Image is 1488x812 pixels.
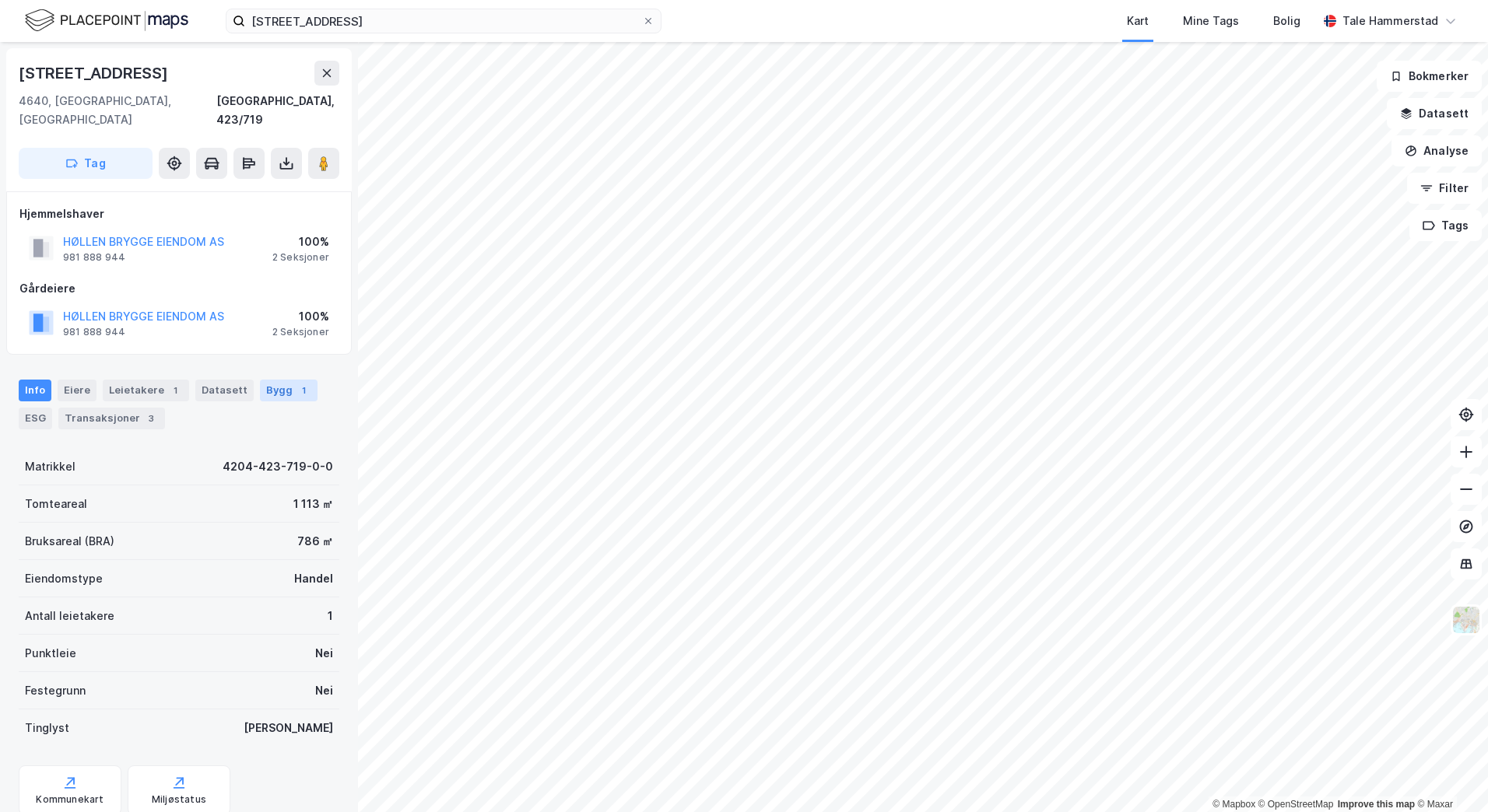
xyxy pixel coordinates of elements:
[328,607,333,625] div: 1
[315,681,333,700] div: Nei
[272,233,329,251] div: 100%
[1377,61,1482,92] button: Bokmerker
[1387,98,1482,129] button: Datasett
[25,569,103,588] div: Eiendomstype
[1410,737,1488,812] div: Kontrollprogram for chat
[25,495,87,513] div: Tomteareal
[296,383,311,398] div: 1
[103,380,189,401] div: Leietakere
[272,251,329,264] div: 2 Seksjoner
[25,681,86,700] div: Festegrunn
[1410,737,1488,812] iframe: Chat Widget
[1183,12,1239,30] div: Mine Tags
[315,644,333,663] div: Nei
[1213,799,1255,810] a: Mapbox
[152,793,206,806] div: Miljøstatus
[294,569,333,588] div: Handel
[25,532,114,551] div: Bruksareal (BRA)
[19,408,52,429] div: ESG
[244,719,333,737] div: [PERSON_NAME]
[25,7,188,34] img: logo.f888ab2527a4732fd821a326f86c7f29.svg
[297,532,333,551] div: 786 ㎡
[63,251,125,264] div: 981 888 944
[36,793,104,806] div: Kommunekart
[1407,173,1482,204] button: Filter
[25,719,69,737] div: Tinglyst
[293,495,333,513] div: 1 113 ㎡
[58,408,165,429] div: Transaksjoner
[223,457,333,476] div: 4204-423-719-0-0
[245,9,642,33] input: Søk på adresse, matrikkel, gårdeiere, leietakere eller personer
[19,380,51,401] div: Info
[1342,12,1438,30] div: Tale Hammerstad
[143,411,159,426] div: 3
[19,148,153,179] button: Tag
[1127,12,1149,30] div: Kart
[167,383,183,398] div: 1
[1391,135,1482,166] button: Analyse
[58,380,97,401] div: Eiere
[195,380,254,401] div: Datasett
[19,61,171,86] div: [STREET_ADDRESS]
[260,380,318,401] div: Bygg
[25,457,75,476] div: Matrikkel
[1258,799,1334,810] a: OpenStreetMap
[1273,12,1300,30] div: Bolig
[272,307,329,326] div: 100%
[19,92,216,129] div: 4640, [GEOGRAPHIC_DATA], [GEOGRAPHIC_DATA]
[19,205,339,223] div: Hjemmelshaver
[25,607,114,625] div: Antall leietakere
[1338,799,1415,810] a: Improve this map
[1451,605,1481,635] img: Z
[272,326,329,338] div: 2 Seksjoner
[63,326,125,338] div: 981 888 944
[1409,210,1482,241] button: Tags
[25,644,76,663] div: Punktleie
[216,92,339,129] div: [GEOGRAPHIC_DATA], 423/719
[19,279,339,298] div: Gårdeiere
